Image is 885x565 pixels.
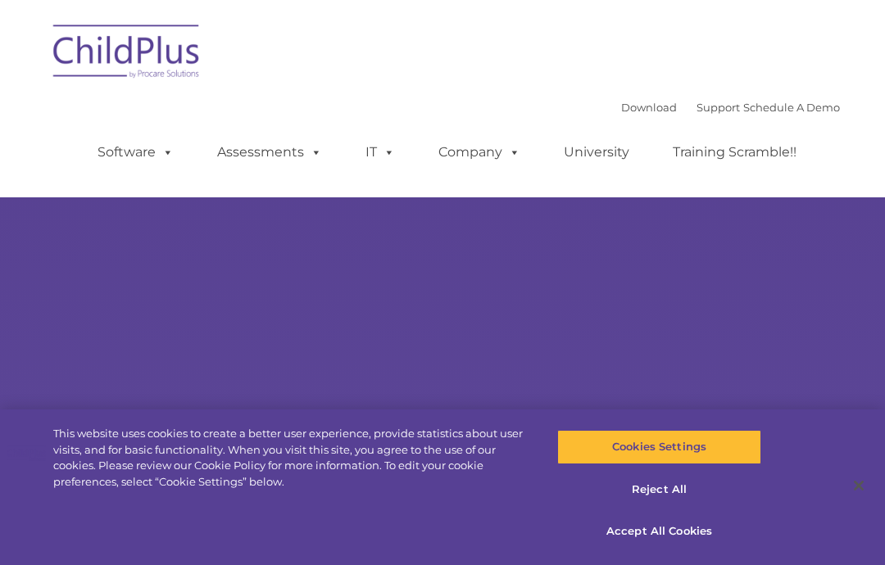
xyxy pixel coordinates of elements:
[621,101,840,114] font: |
[841,468,877,504] button: Close
[557,514,760,549] button: Accept All Cookies
[81,136,190,169] a: Software
[743,101,840,114] a: Schedule A Demo
[621,101,677,114] a: Download
[547,136,646,169] a: University
[201,136,338,169] a: Assessments
[656,136,813,169] a: Training Scramble!!
[697,101,740,114] a: Support
[557,472,760,507] button: Reject All
[45,13,209,95] img: ChildPlus by Procare Solutions
[349,136,411,169] a: IT
[422,136,537,169] a: Company
[557,430,760,464] button: Cookies Settings
[53,426,531,490] div: This website uses cookies to create a better user experience, provide statistics about user visit...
